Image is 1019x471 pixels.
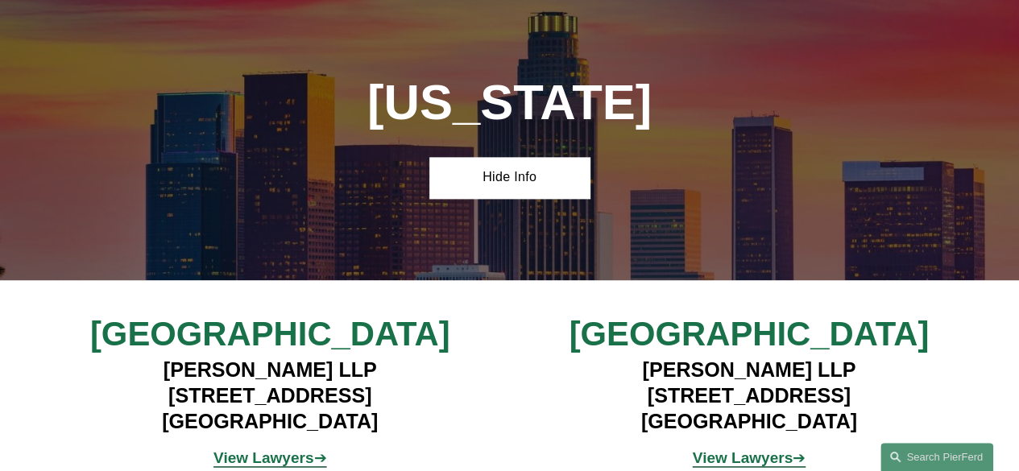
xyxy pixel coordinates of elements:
span: ➔ [213,449,326,466]
h4: [PERSON_NAME] LLP [STREET_ADDRESS] [GEOGRAPHIC_DATA] [549,357,948,435]
h1: [US_STATE] [310,74,709,130]
strong: View Lawyers [693,449,793,466]
span: ➔ [693,449,806,466]
a: Hide Info [429,157,589,198]
span: [GEOGRAPHIC_DATA] [569,315,929,353]
h4: [PERSON_NAME] LLP [STREET_ADDRESS] [GEOGRAPHIC_DATA] [70,357,469,435]
strong: View Lawyers [213,449,313,466]
a: Search this site [880,443,993,471]
a: View Lawyers➔ [693,449,806,466]
span: [GEOGRAPHIC_DATA] [90,315,450,353]
a: View Lawyers➔ [213,449,326,466]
